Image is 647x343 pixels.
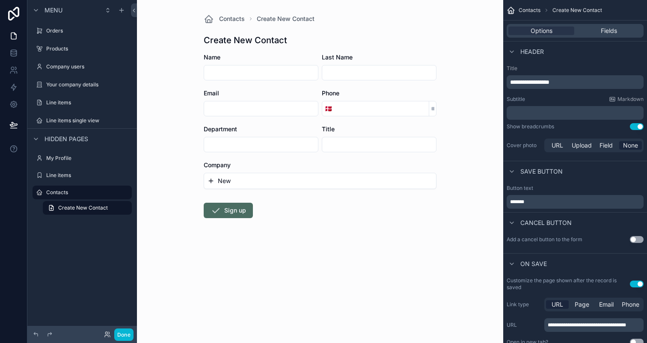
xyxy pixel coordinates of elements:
label: Line items single view [46,117,130,124]
div: scrollable content [507,75,644,89]
span: Cancel button [520,219,572,227]
label: Cover photo [507,142,541,149]
label: Customize the page shown after the record is saved [507,277,630,291]
span: 🇩🇰 [325,104,332,113]
span: None [623,141,638,150]
a: Contacts [204,14,245,24]
span: Email [204,89,219,97]
span: Name [204,53,220,61]
label: Subtitle [507,96,525,103]
span: Company [204,161,231,169]
span: New [218,177,231,185]
div: scrollable content [507,195,644,209]
label: Contacts [46,189,127,196]
label: Orders [46,27,130,34]
a: Markdown [609,96,644,103]
label: URL [507,322,541,328]
label: Your company details [46,81,130,88]
span: Contacts [519,7,540,14]
label: Link type [507,301,541,308]
span: Last Name [322,53,353,61]
span: Email [599,300,614,309]
a: Create New Contact [257,15,315,23]
a: Contacts [33,186,132,199]
span: Create New Contact [552,7,602,14]
span: URL [552,300,563,309]
label: Button text [507,185,533,192]
span: Phone [322,89,339,97]
span: Save button [520,167,563,176]
span: Options [531,27,552,35]
span: URL [552,141,563,150]
button: Sign up [204,203,253,218]
a: Orders [33,24,132,38]
span: Create New Contact [58,204,108,211]
span: Department [204,125,237,133]
label: Products [46,45,130,52]
a: Company users [33,60,132,74]
label: Line items [46,99,130,106]
div: scrollable content [507,106,644,120]
button: Done [114,328,134,341]
label: Line items [46,172,130,179]
span: Fields [601,27,617,35]
label: Company users [46,63,130,70]
span: Field [600,141,613,150]
span: Title [322,125,335,133]
a: Line items single view [33,114,132,127]
button: Select Button [322,101,335,116]
a: Your company details [33,78,132,92]
div: Show breadcrumbs [507,123,554,130]
span: Hidden pages [45,135,88,143]
h1: Create New Contact [204,34,287,46]
label: Add a cancel button to the form [507,236,582,243]
span: On save [520,260,547,268]
span: Markdown [617,96,644,103]
div: scrollable content [544,318,644,332]
label: My Profile [46,155,130,162]
span: Upload [572,141,592,150]
span: Menu [45,6,62,15]
button: New [208,177,433,185]
span: Contacts [219,15,245,23]
a: Products [33,42,132,56]
span: Phone [622,300,639,309]
a: My Profile [33,151,132,165]
a: Create New Contact [43,201,132,215]
label: Title [507,65,644,72]
span: Header [520,47,544,56]
a: Line items [33,169,132,182]
a: Line items [33,96,132,109]
span: Page [575,300,589,309]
